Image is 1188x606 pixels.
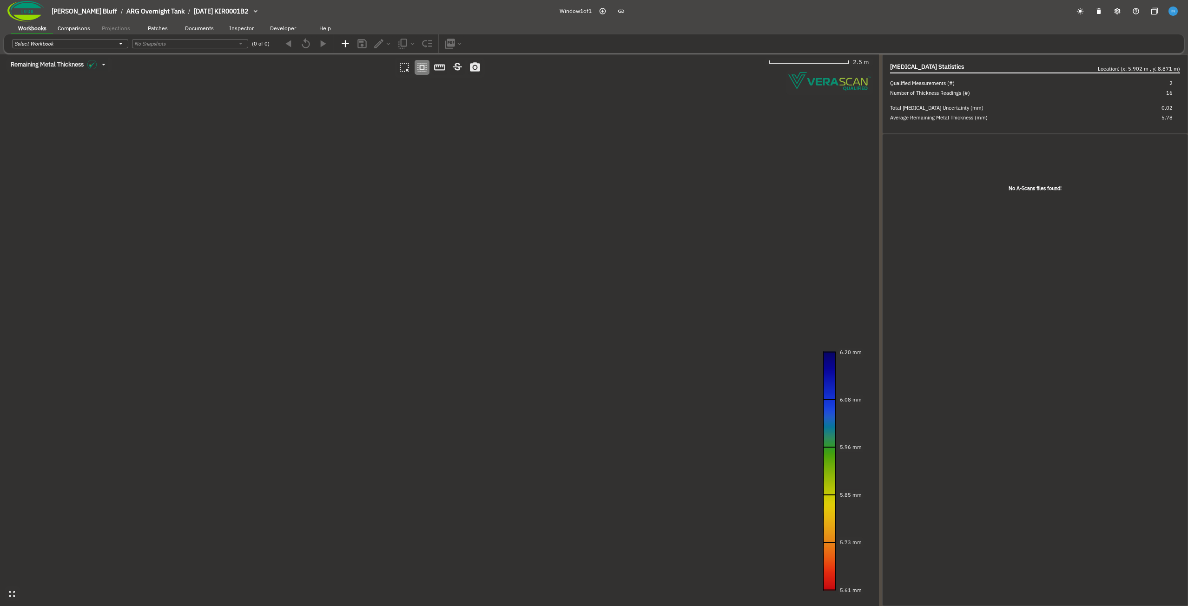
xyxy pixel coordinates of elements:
text: 5.61 mm [840,587,862,593]
span: Total [MEDICAL_DATA] Uncertainty (mm) [890,105,983,111]
span: Documents [185,25,214,32]
img: Verascope qualified watermark [788,72,871,91]
span: Inspector [229,25,254,32]
li: / [121,7,123,15]
span: Location: (x: 5.902 m , y: 8.871 m) [1098,65,1180,73]
span: [DATE] KIR0001B2 [194,7,248,15]
span: Number of Thickness Readings (#) [890,90,970,96]
span: Average Remaining Metal Thickness (mm) [890,114,988,121]
span: Remaining Metal Thickness [11,61,84,68]
span: (0 of 0) [252,40,270,48]
span: 16 [1166,90,1173,96]
span: Comparisons [58,25,90,32]
button: breadcrumb [48,4,267,19]
span: ARG Overnight Tank [126,7,185,15]
span: 0.02 [1162,105,1173,111]
span: [MEDICAL_DATA] Statistics [890,62,1098,72]
span: Qualified Measurements (#) [890,80,955,86]
text: 6.20 mm [840,349,862,356]
nav: breadcrumb [52,7,248,16]
span: 2 [1169,80,1173,86]
text: 5.96 mm [840,444,862,450]
span: Workbooks [18,25,46,32]
text: 6.08 mm [840,396,862,403]
img: icon in the dropdown [87,60,97,69]
img: Company Logo [7,1,44,21]
i: Select Workbook [14,40,53,47]
span: 2.5 m [853,58,869,67]
span: 5.78 [1162,114,1173,121]
li: / [188,7,190,15]
i: No Snapshots [134,40,165,47]
b: No A-Scans files found! [1009,185,1062,191]
text: 5.73 mm [840,539,862,546]
span: Developer [270,25,296,32]
span: Patches [148,25,168,32]
span: Help [319,25,331,32]
text: 5.85 mm [840,492,862,498]
span: Window 1 of 1 [560,7,592,15]
span: [PERSON_NAME] Bluff [52,7,117,15]
img: f6ffcea323530ad0f5eeb9c9447a59c5 [1168,7,1177,15]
